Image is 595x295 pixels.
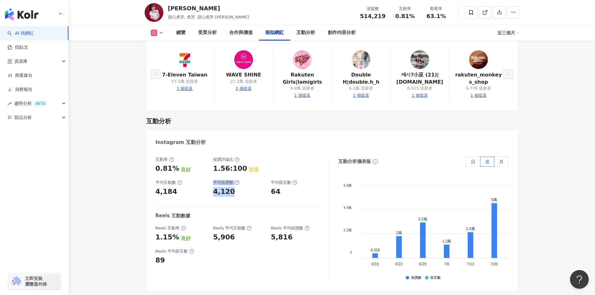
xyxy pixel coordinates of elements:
a: rakuten_monkeys_shop [454,71,503,86]
div: 89 [156,256,165,265]
button: right [503,70,513,79]
div: 按讚評論比 [213,157,240,162]
div: 5,816 [271,233,293,242]
a: searchAI 找網紅 [7,30,34,37]
img: KOL Avatar [293,50,312,69]
a: KOL Avatar [469,50,488,71]
div: 按讚數 [411,276,421,280]
div: 近三個月 [498,28,519,38]
div: 受眾分析 [198,29,217,37]
tspan: 2.2萬 [344,228,352,232]
div: 57.5萬 追蹤者 [171,79,198,84]
span: 資源庫 [14,54,27,68]
div: Reels 平均互動數 [213,225,252,231]
div: 1.56:100 [213,164,247,174]
div: BETA [33,101,47,107]
img: KOL Avatar [410,50,429,69]
div: Instagram 互動分析 [156,139,206,146]
div: 64 [271,187,280,197]
div: 合作與價值 [229,29,253,37]
div: 0.81% [156,164,179,174]
button: left [151,70,161,79]
div: 互動分析儀表板 [338,158,371,165]
img: logo [5,8,38,21]
a: 7-Eleven Taiwan [162,71,207,78]
div: [PERSON_NAME] [168,4,249,12]
span: 月 [499,159,503,164]
div: 1 個提及 [470,93,486,98]
span: 63.1% [426,13,446,19]
div: 4,184 [156,187,177,197]
span: 競品分析 [14,111,32,125]
div: 5,906 [213,233,235,242]
div: 普通 [249,166,259,173]
span: 趨勢分析 [14,96,47,111]
div: 相似網紅 [265,29,284,37]
div: 9.8萬 追蹤者 [290,86,315,91]
div: 6.2萬 追蹤者 [349,86,373,91]
div: 平均互動數 [156,180,182,185]
div: 良好 [181,166,191,173]
div: Reels 互動數據 [156,213,190,219]
div: 1 個提及 [294,93,310,98]
div: 1 個提及 [412,93,428,98]
a: 洞察報告 [7,86,32,93]
div: 良好 [181,235,191,242]
a: 商案媒合 [7,72,32,79]
div: 互動分析 [296,29,315,37]
div: 4,120 [213,187,235,197]
img: KOL Avatar [469,50,488,69]
tspan: 6/16 [371,262,379,266]
div: 2 個提及 [353,93,369,98]
a: 제시?小巫 (21)|[DOMAIN_NAME] [396,71,444,86]
img: KOL Avatar [145,3,163,22]
div: 觀看率 [424,6,448,12]
span: 立即安裝 瀏覽器外掛 [25,276,47,287]
a: WAVE SHINE [226,71,261,78]
a: 找貼文 [7,44,28,51]
div: Reels 平均留言數 [156,248,194,254]
iframe: Help Scout Beacon - Open [570,270,589,289]
div: Reels 互動率 [156,225,186,231]
span: info-circle [372,158,379,165]
tspan: 6/22 [395,262,403,266]
div: 1.15% [156,233,179,242]
div: 9,778 追蹤者 [466,86,491,91]
div: 27.2萬 追蹤者 [230,79,257,84]
tspan: 7/6 [444,262,449,266]
span: rise [7,101,12,106]
div: 平均留言數 [271,180,297,185]
span: 514,219 [360,13,386,19]
tspan: 7/13 [467,262,474,266]
div: 追蹤數 [360,6,386,12]
span: 甜心虎牙, 虎牙, 甜心虎牙-[PERSON_NAME] [168,15,249,19]
a: KOL Avatar [176,50,194,71]
a: KOL Avatar [410,50,429,71]
img: KOL Avatar [234,50,253,69]
div: 互動率 [393,6,417,12]
span: 日 [471,159,475,164]
img: KOL Avatar [176,50,194,69]
div: 總覽 [176,29,186,37]
div: 2 個提及 [236,86,251,91]
img: chrome extension [10,276,22,286]
a: chrome extension立即安裝 瀏覽器外掛 [8,273,61,290]
tspan: 4.4萬 [344,206,352,209]
tspan: 6.6萬 [344,183,352,187]
img: KOL Avatar [352,50,370,69]
span: 週 [485,159,489,164]
div: 互動分析 [146,117,171,125]
div: 6,015 追蹤者 [407,86,432,91]
div: Reels 平均按讚數 [271,225,310,231]
a: KOL Avatar [293,50,312,71]
a: Rakuten Girls|lamigirls [278,71,327,86]
div: 互動率 [156,157,174,162]
tspan: 0 [350,250,352,254]
a: Double H|double.h_h [337,71,385,86]
a: KOL Avatar [234,50,253,71]
div: 平均按讚數 [213,180,240,185]
span: 0.81% [395,13,414,19]
div: 創作內容分析 [328,29,356,37]
a: KOL Avatar [352,50,370,71]
tspan: 6/29 [419,262,427,266]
